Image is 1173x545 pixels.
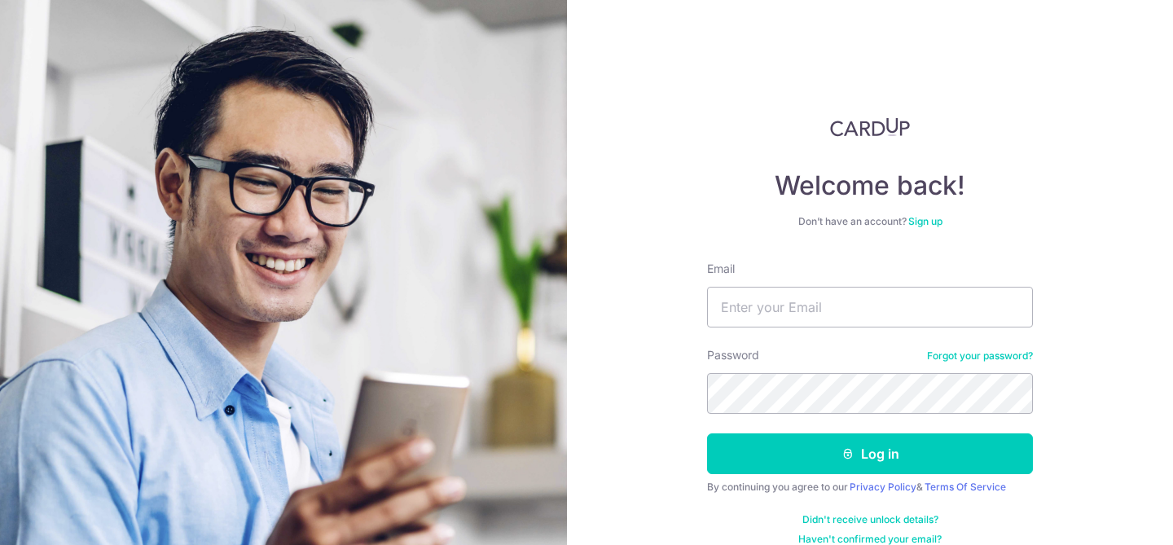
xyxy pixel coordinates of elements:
img: CardUp Logo [830,117,910,137]
input: Enter your Email [707,287,1033,327]
a: Didn't receive unlock details? [802,513,938,526]
label: Password [707,347,759,363]
a: Terms Of Service [925,481,1006,493]
div: By continuing you agree to our & [707,481,1033,494]
label: Email [707,261,735,277]
h4: Welcome back! [707,169,1033,202]
a: Sign up [908,215,942,227]
div: Don’t have an account? [707,215,1033,228]
a: Forgot your password? [927,349,1033,363]
a: Privacy Policy [850,481,916,493]
button: Log in [707,433,1033,474]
